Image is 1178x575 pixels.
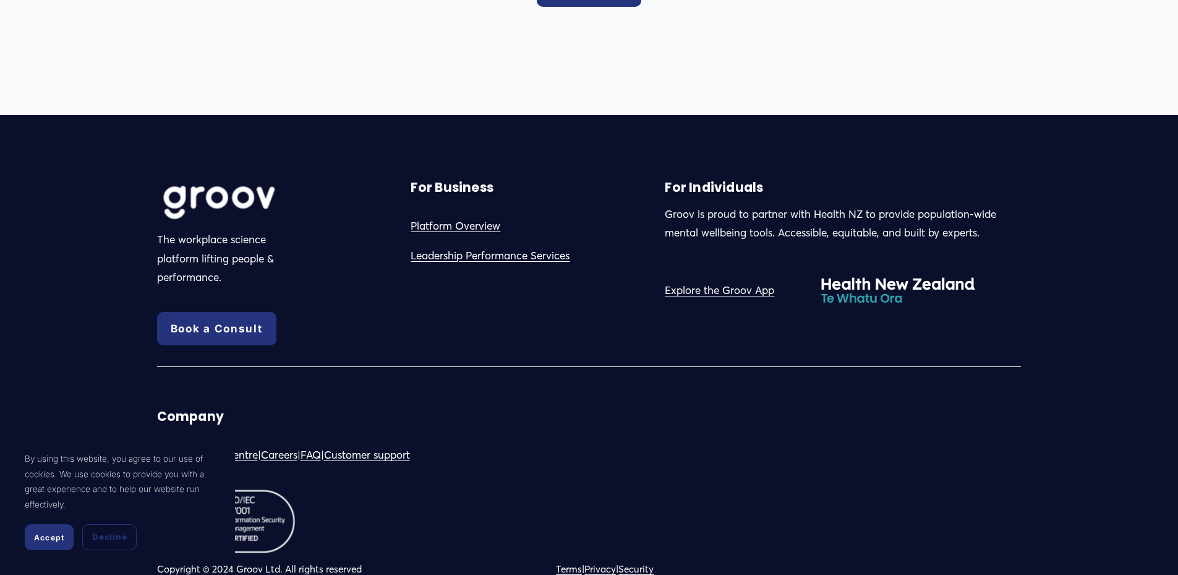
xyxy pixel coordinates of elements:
a: Customer support [324,446,410,465]
p: The workplace science platform lifting people & performance. [157,230,296,287]
a: Platform Overview [411,217,500,236]
a: Book a Consult [157,312,276,345]
p: | | | | [157,446,586,465]
button: Accept [25,524,74,550]
p: Groov is proud to partner with Health NZ to provide population-wide mental wellbeing tools. Acces... [665,205,1021,243]
strong: For Business [411,179,493,196]
section: Cookie banner [12,439,235,563]
strong: Company [157,408,224,425]
p: By using this website, you agree to our use of cookies. We use cookies to provide you with a grea... [25,451,223,512]
strong: For Individuals [665,179,763,196]
span: Decline [92,532,127,543]
a: FAQ [301,446,321,465]
a: Careers [261,446,297,465]
a: Explore the Groov App [665,281,774,300]
button: Decline [82,524,137,550]
span: Accept [34,533,64,542]
a: Leadership Performance Services [411,246,570,266]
